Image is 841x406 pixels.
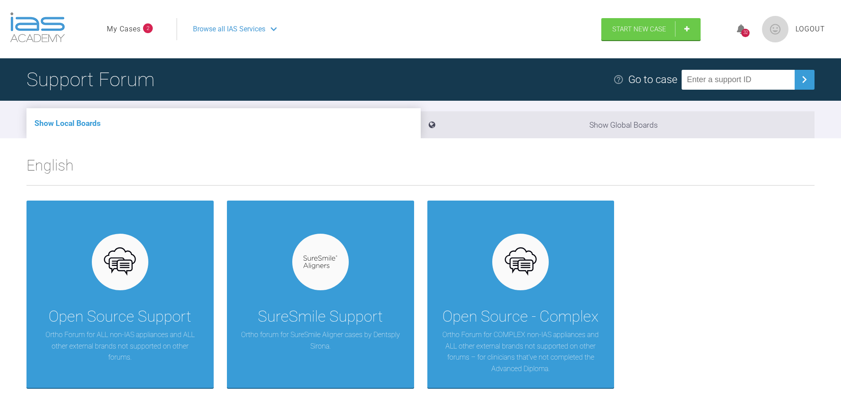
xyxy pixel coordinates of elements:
input: Enter a support ID [682,70,795,90]
img: opensource.6e495855.svg [504,245,538,279]
a: Open Source SupportOrtho Forum for ALL non-IAS appliances and ALL other external brands not suppo... [26,201,214,388]
li: Show Global Boards [421,111,815,138]
span: Browse all IAS Services [193,23,265,35]
img: suresmile.935bb804.svg [303,255,337,269]
img: logo-light.3e3ef733.png [10,12,65,42]
img: profile.png [762,16,788,42]
p: Ortho forum for SureSmile Aligner cases by Dentsply Sirona. [240,329,401,352]
a: Logout [796,23,825,35]
li: Show Local Boards [26,108,421,138]
a: Start New Case [601,18,701,40]
span: Start New Case [612,25,666,33]
img: chevronRight.28bd32b0.svg [797,72,811,87]
a: SureSmile SupportOrtho forum for SureSmile Aligner cases by Dentsply Sirona. [227,201,414,388]
div: SureSmile Support [258,304,383,329]
a: Open Source - ComplexOrtho Forum for COMPLEX non-IAS appliances and ALL other external brands not... [427,201,615,388]
img: opensource.6e495855.svg [103,245,137,279]
div: Go to case [628,71,677,88]
img: help.e70b9f3d.svg [613,74,624,85]
p: Ortho Forum for COMPLEX non-IAS appliances and ALL other external brands not supported on other f... [441,329,601,374]
h1: Support Forum [26,64,155,95]
h2: English [26,153,815,185]
p: Ortho Forum for ALL non-IAS appliances and ALL other external brands not supported on other forums. [40,329,200,363]
div: Open Source Support [49,304,191,329]
a: My Cases [107,23,141,35]
span: 2 [143,23,153,33]
div: Open Source - Complex [442,304,599,329]
div: 32 [741,29,750,37]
